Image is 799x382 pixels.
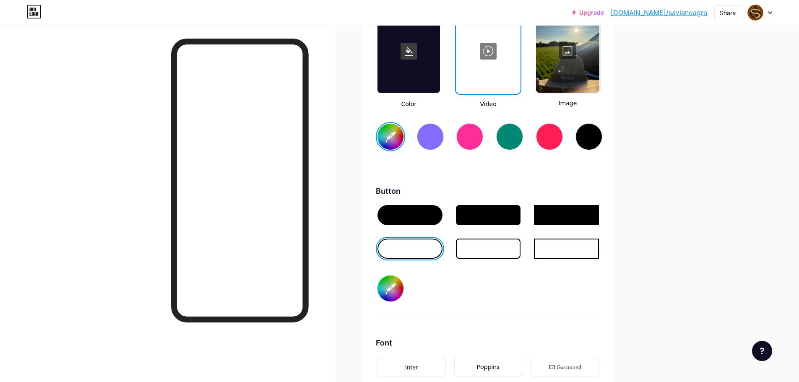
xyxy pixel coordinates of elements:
div: Font [376,337,601,348]
a: Upgrade [572,9,604,16]
span: Image [535,99,601,108]
a: [DOMAIN_NAME]/savianoagro [611,8,708,18]
div: Inter [405,363,418,372]
div: Button [376,185,601,197]
div: Share [720,8,736,17]
span: Color [376,100,442,109]
div: Poppins [477,363,500,372]
div: EB Garamond [549,363,581,372]
img: savianoagro [747,5,763,21]
span: Video [455,100,521,109]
